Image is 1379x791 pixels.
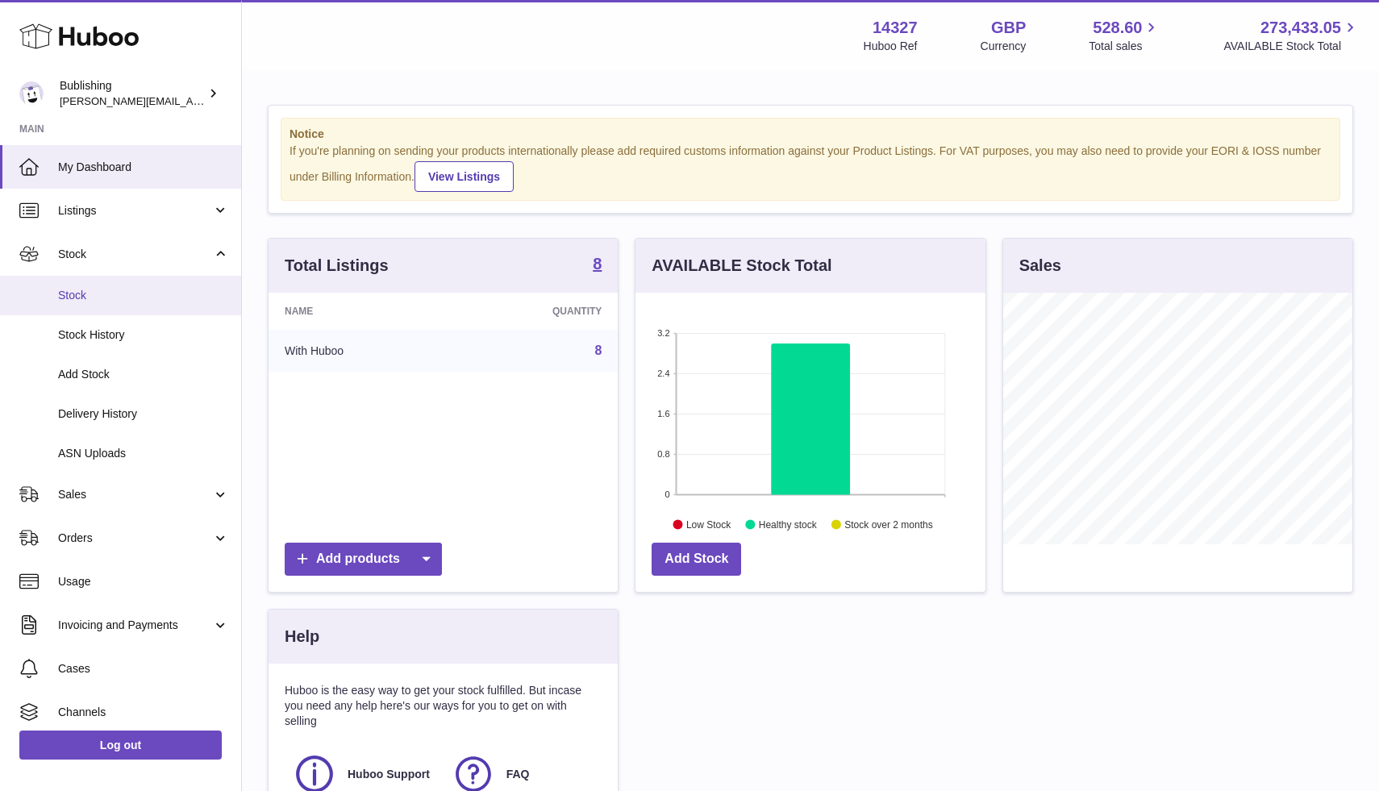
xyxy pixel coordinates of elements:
td: With Huboo [269,330,453,372]
span: 273,433.05 [1260,17,1341,39]
span: Total sales [1089,39,1160,54]
strong: Notice [290,127,1331,142]
span: Cases [58,661,229,677]
text: 3.2 [658,328,670,338]
h3: Help [285,626,319,647]
span: AVAILABLE Stock Total [1223,39,1360,54]
a: 8 [594,343,602,357]
span: Usage [58,574,229,589]
span: Sales [58,487,212,502]
a: 8 [593,256,602,275]
text: Stock over 2 months [845,518,933,530]
strong: 8 [593,256,602,272]
text: Low Stock [686,518,731,530]
a: Log out [19,731,222,760]
span: 528.60 [1093,17,1142,39]
span: FAQ [506,767,530,782]
div: If you're planning on sending your products internationally please add required customs informati... [290,144,1331,192]
h3: AVAILABLE Stock Total [652,255,831,277]
text: 2.4 [658,368,670,378]
a: Add products [285,543,442,576]
div: Bublishing [60,78,205,109]
div: Huboo Ref [864,39,918,54]
th: Quantity [453,293,619,330]
a: 528.60 Total sales [1089,17,1160,54]
text: 0 [665,489,670,499]
text: Healthy stock [759,518,818,530]
div: Currency [981,39,1027,54]
span: Add Stock [58,367,229,382]
text: 0.8 [658,449,670,459]
text: 1.6 [658,409,670,418]
strong: 14327 [873,17,918,39]
img: hamza@bublishing.com [19,81,44,106]
span: Stock [58,247,212,262]
span: Orders [58,531,212,546]
span: Listings [58,203,212,219]
a: Add Stock [652,543,741,576]
a: 273,433.05 AVAILABLE Stock Total [1223,17,1360,54]
span: Huboo Support [348,767,430,782]
span: ASN Uploads [58,446,229,461]
span: [PERSON_NAME][EMAIL_ADDRESS][DOMAIN_NAME] [60,94,323,107]
th: Name [269,293,453,330]
span: Invoicing and Payments [58,618,212,633]
span: Stock [58,288,229,303]
span: Stock History [58,327,229,343]
span: Channels [58,705,229,720]
h3: Total Listings [285,255,389,277]
p: Huboo is the easy way to get your stock fulfilled. But incase you need any help here's our ways f... [285,683,602,729]
h3: Sales [1019,255,1061,277]
a: View Listings [415,161,514,192]
strong: GBP [991,17,1026,39]
span: Delivery History [58,406,229,422]
span: My Dashboard [58,160,229,175]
